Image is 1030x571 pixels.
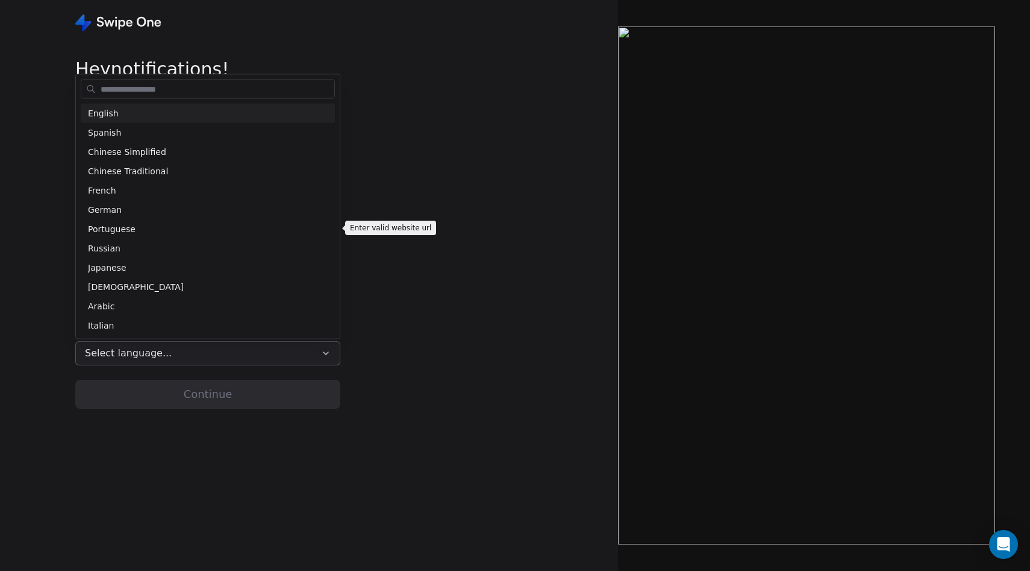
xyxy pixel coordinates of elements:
[88,300,114,312] span: Arabic
[88,165,168,177] span: Chinese Traditional
[88,261,126,274] span: Japanese
[88,280,184,293] span: [DEMOGRAPHIC_DATA]
[88,242,120,254] span: Russian
[88,222,136,235] span: Portuguese
[88,203,122,216] span: German
[88,319,114,332] span: Italian
[88,145,166,158] span: Chinese Simplified
[88,184,116,197] span: French
[88,126,121,139] span: Spanish
[88,107,119,119] span: English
